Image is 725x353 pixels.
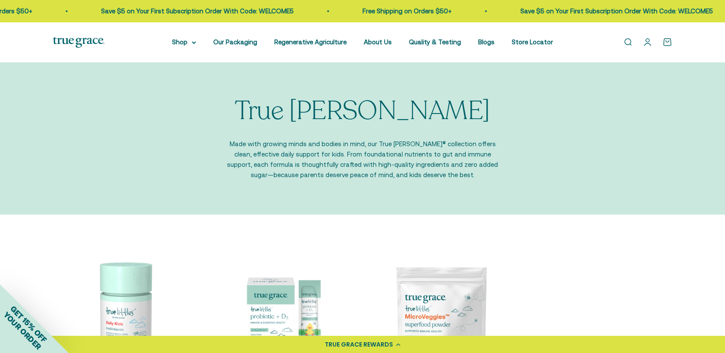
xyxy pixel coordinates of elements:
p: Made with growing minds and bodies in mind, our True [PERSON_NAME]® collection offers clean, effe... [223,139,502,180]
span: GET 15% OFF [9,304,49,344]
a: Free Shipping on Orders $50+ [362,7,452,15]
a: Quality & Testing [409,38,461,46]
p: True [PERSON_NAME] [235,97,490,125]
summary: Shop [172,37,196,47]
a: Blogs [478,38,495,46]
a: Regenerative Agriculture [274,38,347,46]
p: Save $5 on Your First Subscription Order With Code: WELCOME5 [101,6,294,16]
p: Save $5 on Your First Subscription Order With Code: WELCOME5 [520,6,713,16]
span: YOUR ORDER [2,310,43,351]
a: Our Packaging [213,38,257,46]
div: TRUE GRACE REWARDS [325,340,393,349]
a: About Us [364,38,392,46]
a: Store Locator [512,38,553,46]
